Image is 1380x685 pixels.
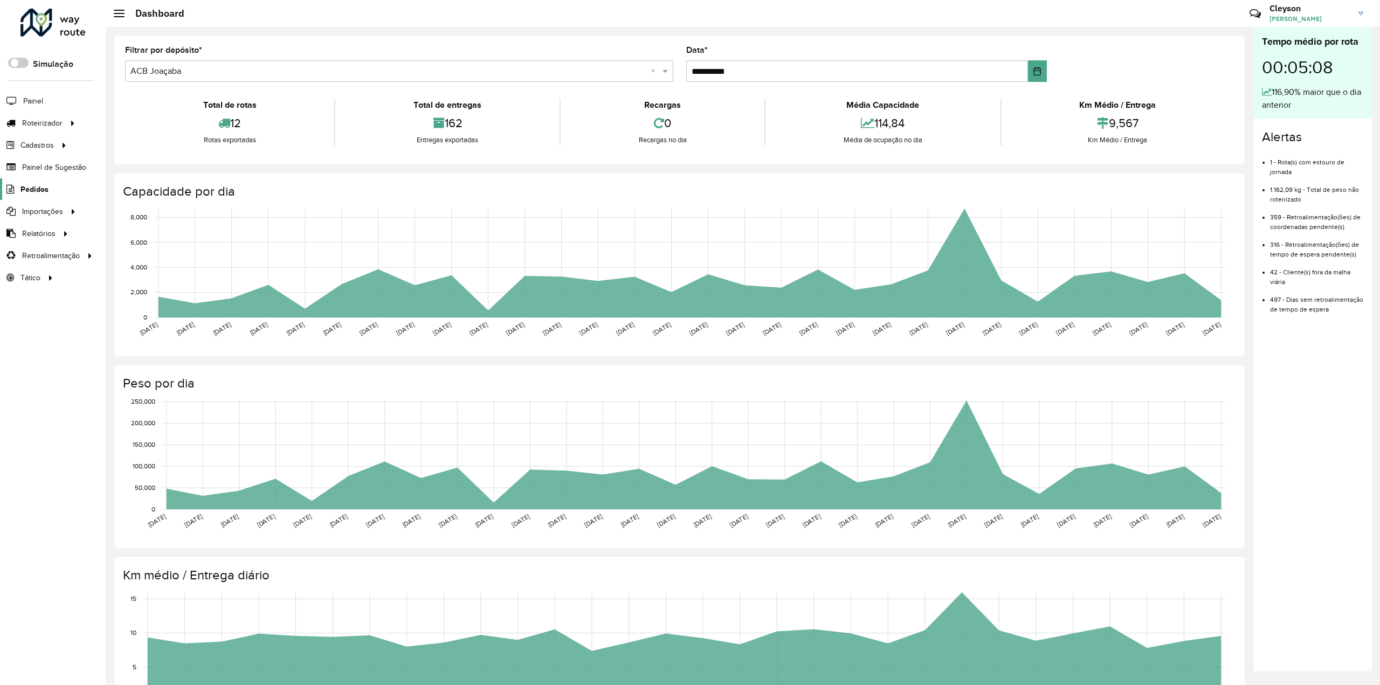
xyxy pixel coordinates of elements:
text: 2,000 [130,289,147,296]
text: 6,000 [130,239,147,246]
span: Importações [22,206,63,217]
div: Total de rotas [128,99,332,112]
div: Total de entregas [338,99,556,112]
text: [DATE] [725,321,746,336]
span: [PERSON_NAME] [1269,14,1350,24]
text: [DATE] [1056,513,1077,528]
text: [DATE] [510,513,531,528]
text: [DATE] [468,321,489,336]
text: [DATE] [910,513,931,528]
text: [DATE] [945,321,965,336]
text: [DATE] [438,513,458,528]
span: Clear all [651,65,660,78]
text: [DATE] [1092,513,1113,528]
text: [DATE] [139,321,159,336]
h4: Peso por dia [123,376,1234,391]
text: [DATE] [1055,321,1075,336]
text: 10 [130,629,136,636]
label: Data [686,44,708,57]
div: Km Médio / Entrega [1004,135,1231,146]
text: [DATE] [249,321,269,336]
li: 497 - Dias sem retroalimentação de tempo de espera [1270,287,1363,314]
text: [DATE] [219,513,240,528]
span: Painel [23,95,43,107]
text: 200,000 [131,420,155,427]
li: 1 - Rota(s) com estouro de jornada [1270,149,1363,177]
text: [DATE] [872,321,892,336]
text: [DATE] [212,321,232,336]
text: 8,000 [130,213,147,220]
text: [DATE] [547,513,567,528]
text: 150,000 [133,441,155,448]
text: 250,000 [131,398,155,405]
text: [DATE] [1129,513,1149,528]
text: [DATE] [765,513,785,528]
text: [DATE] [947,513,967,528]
text: [DATE] [285,321,306,336]
label: Simulação [33,58,73,71]
span: Cadastros [20,140,54,151]
li: 42 - Cliente(s) fora da malha viária [1270,259,1363,287]
div: 12 [128,112,332,135]
text: [DATE] [652,321,672,336]
text: 5 [133,663,136,670]
div: 0 [563,112,762,135]
li: 1.162,09 kg - Total de peso não roteirizado [1270,177,1363,204]
text: [DATE] [358,321,379,336]
text: [DATE] [838,513,858,528]
span: Relatórios [22,228,56,239]
text: [DATE] [801,513,822,528]
div: 9,567 [1004,112,1231,135]
div: Recargas no dia [563,135,762,146]
text: [DATE] [175,321,196,336]
text: [DATE] [542,321,562,336]
text: [DATE] [583,513,604,528]
text: [DATE] [619,513,640,528]
h4: Capacidade por dia [123,184,1234,199]
text: [DATE] [322,321,342,336]
span: Roteirizador [22,117,63,129]
text: [DATE] [365,513,385,528]
div: 00:05:08 [1262,49,1363,86]
span: Tático [20,272,40,283]
span: Painel de Sugestão [22,162,86,173]
text: [DATE] [1092,321,1112,336]
div: Tempo médio por rota [1262,34,1363,49]
text: [DATE] [692,513,713,528]
text: [DATE] [395,321,416,336]
button: Choose Date [1028,60,1047,82]
div: 114,84 [768,112,997,135]
text: [DATE] [147,513,167,528]
text: [DATE] [432,321,452,336]
text: 0 [151,506,155,513]
text: [DATE] [835,321,855,336]
li: 359 - Retroalimentação(ões) de coordenadas pendente(s) [1270,204,1363,232]
div: Entregas exportadas [338,135,556,146]
div: Média Capacidade [768,99,997,112]
span: Retroalimentação [22,250,80,261]
h2: Dashboard [125,8,184,19]
div: 116,90% maior que o dia anterior [1262,86,1363,112]
div: 162 [338,112,556,135]
div: Críticas? Dúvidas? Elogios? Sugestões? Entre em contato conosco! [1121,3,1233,32]
text: [DATE] [1202,513,1222,528]
text: [DATE] [474,513,494,528]
div: Rotas exportadas [128,135,332,146]
text: [DATE] [183,513,204,528]
text: [DATE] [983,513,1004,528]
text: 15 [130,595,136,602]
text: [DATE] [798,321,819,336]
h4: Km médio / Entrega diário [123,568,1234,583]
text: [DATE] [328,513,349,528]
div: Recargas [563,99,762,112]
text: [DATE] [656,513,677,528]
text: [DATE] [1128,321,1149,336]
text: [DATE] [401,513,422,528]
text: 4,000 [130,264,147,271]
text: [DATE] [1202,321,1222,336]
a: Contato Rápido [1244,2,1267,25]
text: [DATE] [256,513,276,528]
text: 0 [143,314,147,321]
text: [DATE] [505,321,526,336]
text: [DATE] [615,321,636,336]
